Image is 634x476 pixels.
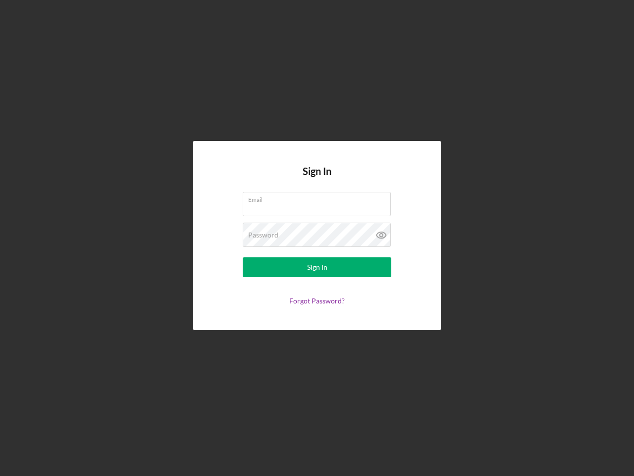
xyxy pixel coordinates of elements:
[303,166,331,192] h4: Sign In
[248,192,391,203] label: Email
[243,257,391,277] button: Sign In
[289,297,345,305] a: Forgot Password?
[307,257,327,277] div: Sign In
[248,231,278,239] label: Password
